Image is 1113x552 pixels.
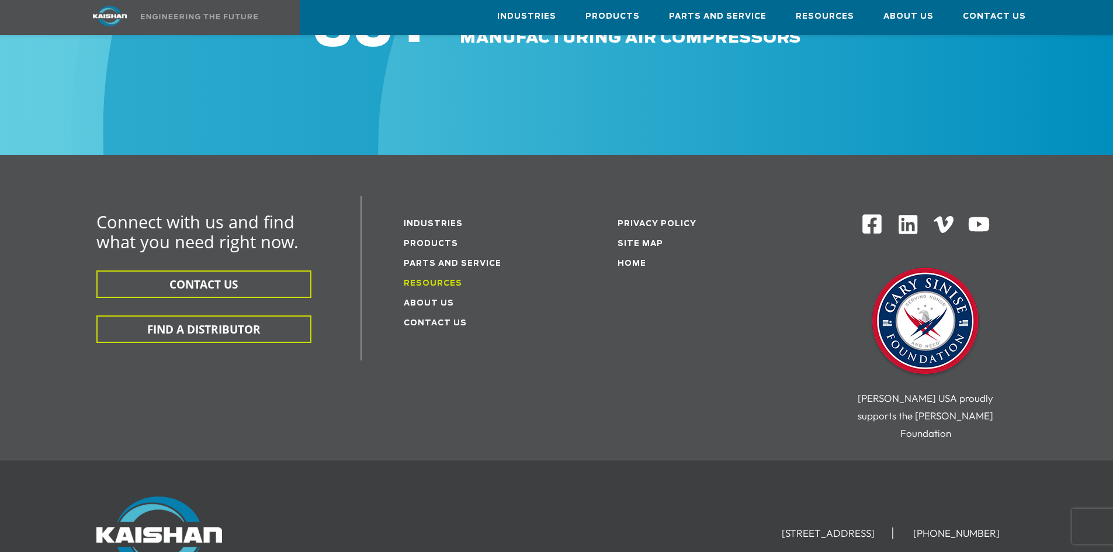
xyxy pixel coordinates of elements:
[669,1,767,32] a: Parts and Service
[96,210,299,253] span: Connect with us and find what you need right now.
[497,10,556,23] span: Industries
[963,1,1026,32] a: Contact Us
[404,320,467,327] a: Contact Us
[858,392,993,439] span: [PERSON_NAME] USA proudly supports the [PERSON_NAME] Foundation
[896,527,1017,539] li: [PHONE_NUMBER]
[867,264,984,381] img: Gary Sinise Foundation
[618,260,646,268] a: Home
[585,10,640,23] span: Products
[618,240,663,248] a: Site Map
[404,240,458,248] a: Products
[883,10,934,23] span: About Us
[861,213,883,235] img: Facebook
[497,1,556,32] a: Industries
[66,6,154,26] img: kaishan logo
[585,1,640,32] a: Products
[796,1,854,32] a: Resources
[934,216,953,233] img: Vimeo
[669,10,767,23] span: Parts and Service
[404,280,462,287] a: Resources
[404,220,463,228] a: Industries
[404,300,454,307] a: About Us
[404,260,501,268] a: Parts and service
[883,1,934,32] a: About Us
[897,213,920,236] img: Linkedin
[963,10,1026,23] span: Contact Us
[141,14,258,19] img: Engineering the future
[968,213,990,236] img: Youtube
[764,527,893,539] li: [STREET_ADDRESS]
[618,220,696,228] a: Privacy Policy
[96,270,311,298] button: CONTACT US
[796,10,854,23] span: Resources
[96,315,311,343] button: FIND A DISTRIBUTOR
[460,9,801,46] span: years in the business of manufacturing air compressors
